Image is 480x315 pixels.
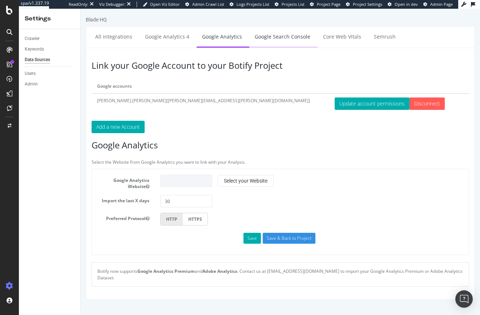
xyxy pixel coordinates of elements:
[150,1,180,7] span: Open Viz Editor
[137,166,193,178] button: Select your Website
[310,1,340,7] a: Project Page
[69,1,88,7] div: ReadOnly:
[25,80,38,88] div: Admin
[25,15,74,23] div: Settings
[122,259,157,266] strong: Adobe Analytics
[25,35,75,43] a: Crawler
[65,175,69,181] button: Google Analytics Website
[25,56,50,64] div: Data Sources
[116,18,167,38] a: Google Analytics
[25,45,44,53] div: Keywords
[353,1,382,7] span: Project Settings
[57,259,114,266] strong: Google Analytics Premium
[25,35,40,43] div: Crawler
[25,56,75,64] a: Data Sources
[254,89,329,101] button: Update account permissions
[163,224,180,235] button: Save
[11,204,74,213] label: Preferred Protocol
[169,18,235,38] a: Google Search Console
[11,166,74,181] label: Google Analytics Website
[395,1,418,7] span: Open in dev
[329,89,364,101] input: Disconnect
[11,254,388,278] div: Botify now supports and . Contact us at [EMAIL_ADDRESS][DOMAIN_NAME] to import your Google Analyt...
[423,1,453,7] a: Admin Page
[230,1,269,7] a: Logs Projects List
[99,1,125,7] div: Viz Debugger:
[25,70,36,77] div: Users
[282,1,304,7] span: Projects List
[11,85,249,105] td: [PERSON_NAME].[PERSON_NAME][[PERSON_NAME][EMAIL_ADDRESS][PERSON_NAME][DOMAIN_NAME]]
[455,290,473,308] div: Open Intercom Messenger
[102,204,127,217] label: HTTPS
[275,1,304,7] a: Projects List
[143,1,180,7] a: Open Viz Editor
[65,207,69,213] button: Preferred Protocol
[80,204,102,217] label: HTTP
[11,150,388,156] p: Select the Website from Google Analytics you want to link with your Analysis.
[388,1,418,7] a: Open in dev
[59,18,114,38] a: Google Analytics 4
[25,45,75,53] a: Keywords
[25,70,75,77] a: Users
[346,1,382,7] a: Project Settings
[11,71,249,84] th: Google accounts
[11,186,74,195] label: Import the last X days
[5,7,26,15] div: Blade HQ
[182,224,235,235] input: Save & Back to Project
[430,1,453,7] span: Admin Page
[11,52,388,61] h3: Link your Google Account to your Botify Project
[237,18,286,38] a: Core Web Vitals
[317,1,340,7] span: Project Page
[9,18,57,38] a: All integrations
[11,112,64,124] button: Add a new Account
[192,1,224,7] span: Admin Crawl List
[11,132,388,141] h3: Google Analytics
[185,1,224,7] a: Admin Crawl List
[237,1,269,7] span: Logs Projects List
[25,80,75,88] a: Admin
[288,18,320,38] a: Semrush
